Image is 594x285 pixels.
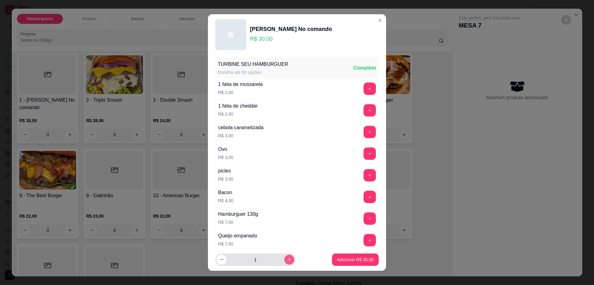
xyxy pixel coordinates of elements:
p: R$ 2,00 [218,111,258,117]
button: Adicionar R$ 30,00 [332,253,379,266]
button: add [364,191,376,203]
p: Adicionar R$ 30,00 [337,257,374,263]
div: 1 fatia de mussarela [218,81,263,88]
p: R$ 3,00 [218,133,264,139]
p: R$ 7,00 [218,219,258,225]
div: Ovo [218,146,233,153]
button: decrease-product-quantity [217,255,226,265]
button: increase-product-quantity [284,255,294,265]
div: Completo [353,64,376,72]
p: R$ 2,00 [218,89,263,96]
div: Queijo empanado [218,232,257,240]
p: R$ 7,00 [218,241,257,247]
div: 1 fatia de cheddar [218,102,258,110]
button: add [364,83,376,95]
button: add [364,147,376,160]
button: add [364,126,376,138]
div: TURBINE SEU HAMBURGUER [218,61,288,68]
button: add [364,169,376,181]
button: Close [375,15,385,25]
p: R$ 30,00 [250,35,332,43]
div: Escolha até 50 opções [218,69,288,75]
button: add [364,234,376,246]
div: Hamburguer 130g [218,211,258,218]
button: add [364,212,376,225]
p: R$ 3,00 [218,154,233,160]
div: [PERSON_NAME] No comando [250,25,332,33]
div: picles [218,167,233,175]
div: Bacon [218,189,233,196]
div: cebola caramelizada [218,124,264,131]
p: R$ 3,00 [218,176,233,182]
p: R$ 4,00 [218,198,233,204]
button: add [364,104,376,117]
